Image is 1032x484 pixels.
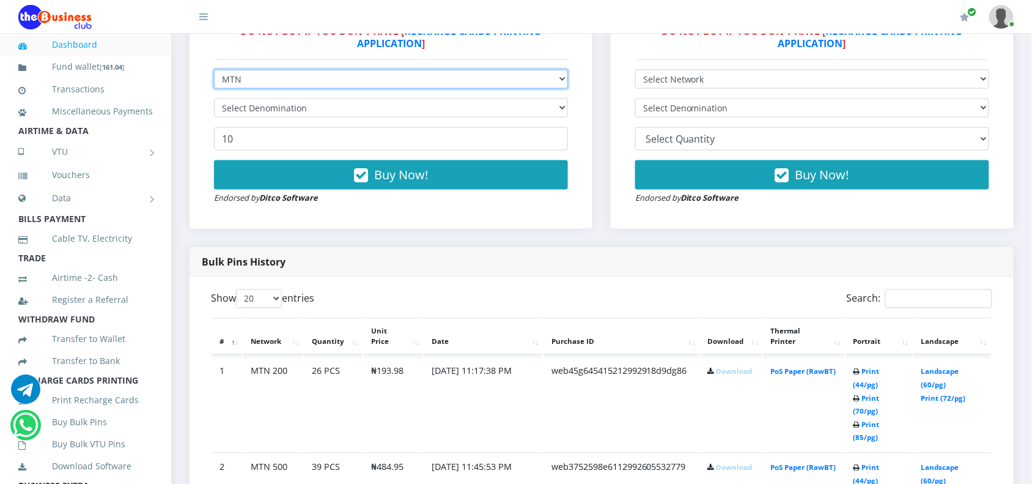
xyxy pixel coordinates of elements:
[18,183,153,214] a: Data
[214,192,318,203] small: Endorsed by
[18,5,92,29] img: Logo
[202,255,286,269] strong: Bulk Pins History
[680,192,739,203] strong: Ditco Software
[18,347,153,375] a: Transfer to Bank
[18,452,153,480] a: Download Software
[885,289,992,308] input: Search:
[921,367,959,390] a: Landscape (60/pg)
[989,5,1014,29] img: User
[701,318,762,356] th: Download: activate to sort column ascending
[102,62,122,72] b: 161.04
[374,166,428,183] span: Buy Now!
[304,318,363,356] th: Quantity: activate to sort column ascending
[18,75,153,103] a: Transactions
[18,325,153,353] a: Transfer to Wallet
[243,318,303,356] th: Network: activate to sort column ascending
[11,384,40,404] a: Chat for support
[18,31,153,59] a: Dashboard
[259,192,318,203] strong: Ditco Software
[100,62,125,72] small: [ ]
[635,160,989,190] button: Buy Now!
[960,12,970,22] i: Renew/Upgrade Subscription
[771,367,836,376] a: PoS Paper (RawBT)
[18,408,153,436] a: Buy Bulk Pins
[18,430,153,458] a: Buy Bulk VTU Pins
[18,97,153,125] a: Miscellaneous Payments
[212,357,242,452] td: 1
[18,386,153,414] a: Print Recharge Cards
[921,394,965,403] a: Print (72/pg)
[214,127,568,151] input: Enter Quantity
[18,161,153,189] a: Vouchers
[853,367,880,390] a: Print (44/pg)
[18,53,153,81] a: Fund wallet[161.04]
[717,463,753,472] a: Download
[795,166,849,183] span: Buy Now!
[236,289,282,308] select: Showentries
[18,225,153,253] a: Cable TV, Electricity
[853,394,880,417] a: Print (70/pg)
[853,420,880,443] a: Print (85/pg)
[717,367,753,376] a: Download
[241,24,542,50] strong: DO NOT BUY IF YOU DON'T HAVE [ ]
[214,160,568,190] button: Buy Now!
[778,24,963,50] a: RECHARGE CARDS PRINTING APPLICATION
[212,318,242,356] th: #: activate to sort column descending
[304,357,363,452] td: 26 PCS
[364,318,424,356] th: Unit Price: activate to sort column ascending
[424,357,543,452] td: [DATE] 11:17:38 PM
[18,286,153,314] a: Register a Referral
[913,318,991,356] th: Landscape: activate to sort column ascending
[243,357,303,452] td: MTN 200
[18,136,153,167] a: VTU
[364,357,424,452] td: ₦193.98
[544,318,699,356] th: Purchase ID: activate to sort column ascending
[846,318,913,356] th: Portrait: activate to sort column ascending
[771,463,836,472] a: PoS Paper (RawBT)
[847,289,992,308] label: Search:
[18,264,153,292] a: Airtime -2- Cash
[764,318,845,356] th: Thermal Printer: activate to sort column ascending
[968,7,977,17] span: Renew/Upgrade Subscription
[662,24,963,50] strong: DO NOT BUY IF YOU DON'T HAVE [ ]
[635,192,739,203] small: Endorsed by
[211,289,314,308] label: Show entries
[424,318,543,356] th: Date: activate to sort column ascending
[357,24,542,50] a: RECHARGE CARDS PRINTING APPLICATION
[544,357,699,452] td: web45g645415212992918d9dg86
[13,420,38,440] a: Chat for support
